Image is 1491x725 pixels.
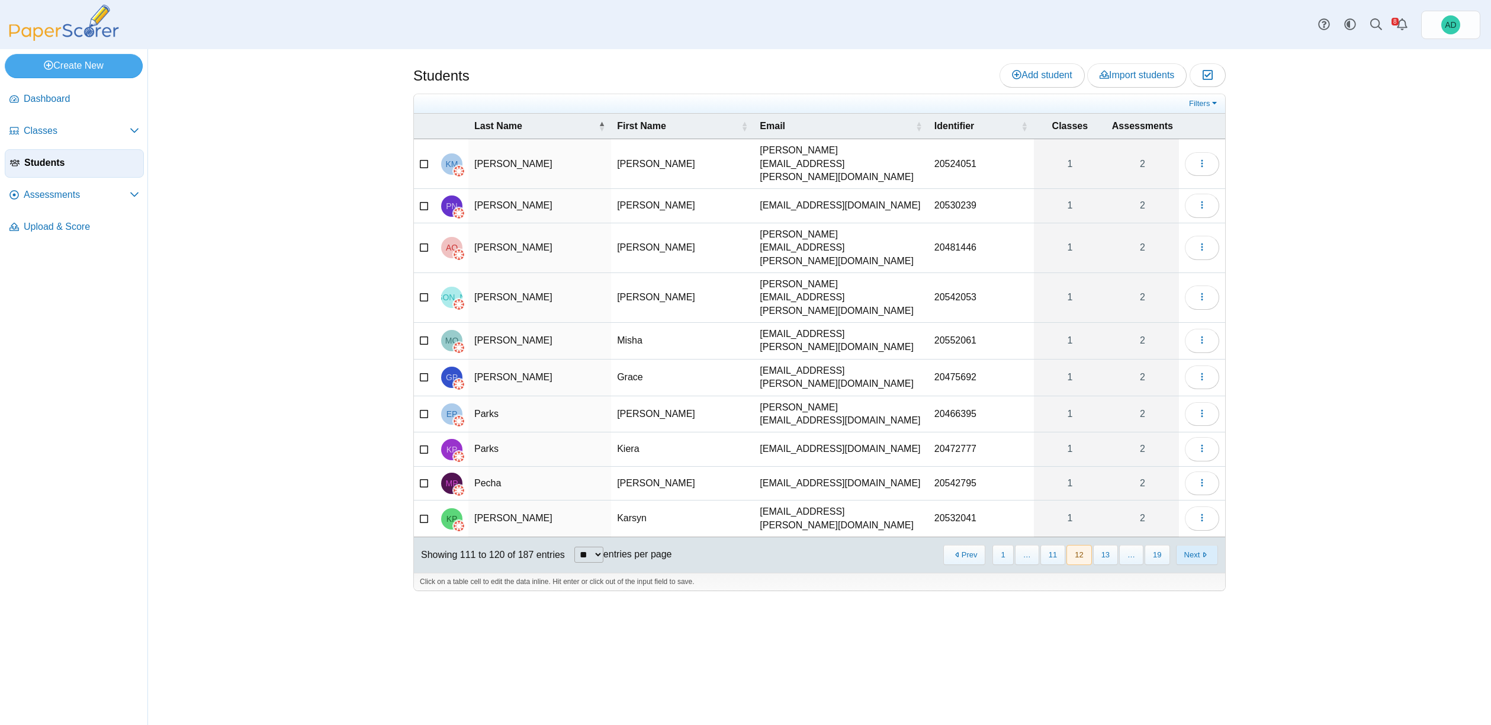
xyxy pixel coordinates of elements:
a: 2 [1106,360,1179,396]
span: Andrew Doust [1445,21,1456,29]
td: [PERSON_NAME] [468,501,611,537]
span: Andrew Doust [1441,15,1460,34]
td: [EMAIL_ADDRESS][DOMAIN_NAME] [754,467,928,501]
a: 1 [1034,467,1106,500]
span: Kate Myers [446,160,458,168]
td: Karsyn [611,501,754,537]
div: Click on a table cell to edit the data inline. Hit enter or click out of the input field to save. [414,573,1225,591]
td: 20542795 [928,467,1034,501]
a: Filters [1186,98,1222,110]
td: [EMAIL_ADDRESS][PERSON_NAME][DOMAIN_NAME] [754,360,928,396]
td: [PERSON_NAME] [611,396,754,433]
a: 1 [1034,501,1106,537]
button: 12 [1066,545,1091,564]
td: [PERSON_NAME] [611,467,754,501]
td: [PERSON_NAME] [468,189,611,223]
a: 1 [1034,139,1106,188]
a: Students [5,149,144,178]
a: 2 [1106,432,1179,466]
span: Marlyn Pecha [446,479,458,487]
div: Showing 111 to 120 of 187 entries [414,537,565,573]
a: 1 [1034,323,1106,359]
a: 2 [1106,501,1179,537]
td: [PERSON_NAME] [468,360,611,396]
a: Add student [1000,63,1084,87]
span: Assessments [1112,120,1173,133]
img: canvas-logo.png [453,520,465,532]
td: 20466395 [928,396,1034,433]
span: Last Name [474,120,596,133]
a: Dashboard [5,85,144,114]
span: Identifier [934,120,1018,133]
td: [PERSON_NAME][EMAIL_ADDRESS][PERSON_NAME][DOMAIN_NAME] [754,223,928,273]
a: 1 [1034,396,1106,432]
td: 20524051 [928,139,1034,189]
a: 1 [1034,360,1106,396]
h1: Students [413,66,470,86]
a: 1 [1034,273,1106,322]
img: canvas-logo.png [453,165,465,177]
td: Grace [611,360,754,396]
a: 2 [1106,273,1179,322]
a: Alerts [1389,12,1415,38]
a: 2 [1106,223,1179,272]
span: Grace Paniagua [446,373,458,381]
td: Parks [468,432,611,466]
td: 20542053 [928,273,1034,323]
span: Assessments [24,188,130,201]
span: Kiera Parks [446,445,458,454]
td: [PERSON_NAME][EMAIL_ADDRESS][DOMAIN_NAME] [754,396,928,433]
a: 2 [1106,467,1179,500]
a: Classes [5,117,144,146]
span: Last Name : Activate to invert sorting [598,120,605,132]
td: [PERSON_NAME] [611,273,754,323]
td: [PERSON_NAME][EMAIL_ADDRESS][PERSON_NAME][DOMAIN_NAME] [754,139,928,189]
span: … [1119,545,1143,564]
a: 1 [1034,189,1106,222]
img: canvas-logo.png [453,485,465,496]
span: Upload & Score [24,220,139,233]
td: 20552061 [928,323,1034,360]
a: 2 [1106,396,1179,432]
label: entries per page [603,549,672,559]
td: [PERSON_NAME] [611,189,754,223]
a: 2 [1106,139,1179,188]
img: canvas-logo.png [453,451,465,463]
td: [PERSON_NAME] [468,139,611,189]
img: canvas-logo.png [453,299,465,310]
td: Pecha [468,467,611,501]
a: 2 [1106,323,1179,359]
span: Students [24,156,139,169]
td: 20481446 [928,223,1034,273]
button: Previous [943,545,985,564]
td: [EMAIL_ADDRESS][PERSON_NAME][DOMAIN_NAME] [754,501,928,537]
span: Classes [24,124,130,137]
button: Next [1176,545,1218,564]
span: Email [760,120,912,133]
button: 1 [992,545,1013,564]
td: [EMAIL_ADDRESS][DOMAIN_NAME] [754,189,928,223]
td: [PERSON_NAME] [611,223,754,273]
td: Kiera [611,432,754,466]
span: First Name : Activate to sort [741,120,748,132]
span: Email : Activate to sort [915,120,923,132]
span: … [1015,545,1039,564]
td: 20530239 [928,189,1034,223]
span: Identifier : Activate to sort [1021,120,1028,132]
a: Upload & Score [5,213,144,242]
img: PaperScorer [5,5,123,41]
td: [EMAIL_ADDRESS][PERSON_NAME][DOMAIN_NAME] [754,323,928,360]
span: First Name [617,120,738,133]
span: Import students [1100,70,1174,80]
a: Import students [1087,63,1187,87]
td: 20472777 [928,432,1034,466]
img: canvas-logo.png [453,378,465,390]
a: PaperScorer [5,33,123,43]
a: Assessments [5,181,144,210]
td: Misha [611,323,754,360]
td: [PERSON_NAME] [611,139,754,189]
td: 20475692 [928,360,1034,396]
button: 19 [1145,545,1169,564]
a: 1 [1034,432,1106,466]
td: Parks [468,396,611,433]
